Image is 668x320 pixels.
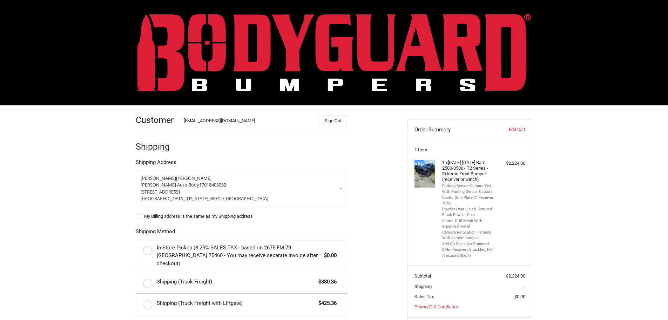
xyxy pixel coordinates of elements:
span: [PERSON_NAME] [141,175,176,181]
span: [STREET_ADDRESS] [141,189,180,195]
span: $2,224.00 [506,273,525,279]
a: Enter or select a different address [136,170,347,207]
span: $425.36 [315,299,337,307]
div: [EMAIL_ADDRESS][DOMAIN_NAME] [184,117,312,126]
span: [US_STATE], [185,195,209,202]
span: Shipping [414,284,432,289]
h2: Customer [136,115,177,125]
li: Parking Sensor Cutouts Yes - With Parking Sensor Cutouts [442,183,496,195]
h3: Order Summary [414,126,491,133]
span: Shipping (Truck Freight) [157,278,315,286]
li: Center Skid Plate 2" Receiver Tube [442,195,496,207]
button: Sign Out [319,116,347,126]
a: Promo/Gift Certificate [414,304,458,309]
span: [GEOGRAPHIC_DATA], [141,195,185,202]
span: 58072 / [209,195,224,202]
h3: 1 Item [414,147,525,153]
legend: Shipping Address [136,158,176,170]
span: $0.00 [514,294,525,299]
a: Edit Cart [490,126,525,133]
span: 17018403052 [199,182,226,188]
span: $380.36 [315,278,337,286]
li: Powder Coat Finish Textured Black Powder Coat [442,207,496,218]
span: Sales Tax [414,294,434,299]
img: BODYGUARD BUMPERS [137,14,531,91]
h4: 1 x [DATE]-[DATE] Ram 2500-3500 - T2 Series - Extreme Front Bumper (receiver or winch) [442,160,496,183]
span: [PERSON_NAME] Auto Body [141,182,199,188]
h2: Shipping [136,141,177,152]
span: $0.00 [320,252,337,260]
iframe: Chat Widget [633,286,668,320]
li: Camera Relocation Harness With camera harness [442,230,496,241]
li: Center Grill Mesh With expanded metal [442,218,496,230]
span: -- [522,284,525,289]
label: My Billing address is the same as my Shipping address [136,214,347,219]
span: In-Store Pickup (8.25% SALES TAX - based on 2675 FM 79 [GEOGRAPHIC_DATA] 75460 - You may receive ... [157,244,321,268]
legend: Shipping Method [136,228,175,239]
span: [PERSON_NAME] [176,175,211,181]
div: $2,224.00 [498,160,525,167]
span: Shipping (Truck Freight with Liftgate) [157,299,315,307]
span: Subtotal [414,273,431,279]
span: [GEOGRAPHIC_DATA] [224,195,268,202]
li: Add-On Shackles Standard 3/4in Recovery Shackles, Pair (Textured Black) [442,241,496,259]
